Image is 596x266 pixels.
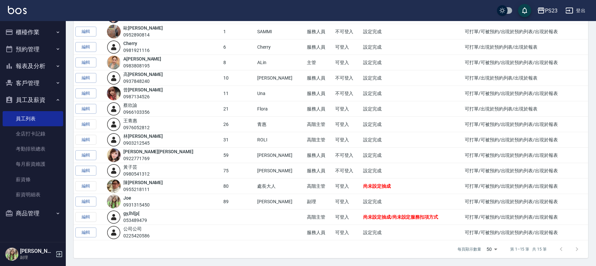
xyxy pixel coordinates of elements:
a: 公司公司 [123,226,142,231]
a: 王青惠 [123,118,137,123]
div: 0903212545 [123,140,163,147]
td: 設定完成 [361,148,463,163]
td: 不可登入 [334,24,361,39]
img: avatar.jpeg [107,179,121,193]
td: 可打單/出現於預約列表/出現於報表 [463,70,588,86]
td: 可登入 [334,117,361,132]
td: 80 [222,179,256,194]
span: 尚未設定抽成 [363,183,391,189]
a: 編輯 [75,42,96,52]
td: 服務人員 [305,70,333,86]
td: 21 [222,101,256,117]
td: 26 [222,117,256,132]
p: 副理 [20,254,54,260]
div: PS23 [545,7,558,15]
a: 編輯 [75,228,96,238]
a: 高[PERSON_NAME] [123,72,163,77]
td: 服務人員 [305,101,333,117]
img: user-login-man-human-body-mobile-person-512.png [107,164,121,178]
a: 員工列表 [3,111,63,126]
h5: [PERSON_NAME] [20,248,54,254]
span: 尚未設定抽成/尚未設定服務扣項方式 [363,214,438,220]
a: 每月薪資維護 [3,157,63,172]
td: 服務人員 [305,86,333,101]
td: 可打單/可被預約/出現於預約列表/出現於報表 [463,194,588,209]
td: 可打單/可被預約/出現於預約列表/出現於報表 [463,86,588,101]
td: 可登入 [334,39,361,55]
td: 設定完成 [361,86,463,101]
div: 0983808195 [123,62,161,69]
td: 青惠 [256,117,305,132]
a: 全店打卡記錄 [3,126,63,141]
p: 第 1–15 筆 共 15 筆 [510,246,547,252]
td: 設定完成 [361,101,463,117]
button: save [518,4,531,17]
a: 陳[PERSON_NAME] [123,180,163,185]
td: Cherry [256,39,305,55]
td: 高階主管 [305,117,333,132]
td: 可打單/可被預約/出現於預約列表/出現於報表 [463,132,588,148]
a: 編輯 [75,58,96,68]
td: 可打單/可被預約/出現於預約列表/出現於報表 [463,163,588,179]
div: 0937848240 [123,78,163,85]
td: 服務人員 [305,225,333,240]
button: PS23 [534,4,560,17]
div: 0955218111 [123,186,163,193]
td: 設定完成 [361,55,463,70]
a: 編輯 [75,88,96,99]
td: 服務人員 [305,148,333,163]
div: 0931315450 [123,202,150,208]
div: 0980541312 [123,171,150,178]
td: 可打單/可被預約/出現於預約列表/出現於報表 [463,55,588,70]
td: 設定完成 [361,194,463,209]
td: 不可登入 [334,86,361,101]
a: 編輯 [75,104,96,114]
td: 可打單/出現於預約列表/出現於報表 [463,101,588,117]
td: 設定完成 [361,163,463,179]
td: 不可登入 [334,148,361,163]
td: 不可登入 [334,163,361,179]
td: 設定完成 [361,39,463,55]
td: SAMMI [256,24,305,39]
img: user-login-man-human-body-mobile-person-512.png [107,102,121,116]
a: Joe [123,195,131,201]
a: 黃子芸 [123,164,137,170]
td: ROLI [256,132,305,148]
td: 8 [222,55,256,70]
a: gy,lhl[p[ [123,211,139,216]
button: 櫃檯作業 [3,24,63,41]
td: 可登入 [334,194,361,209]
a: Cherry [123,41,137,46]
button: 客戶管理 [3,75,63,92]
img: avatar.jpeg [107,148,121,162]
td: 10 [222,70,256,86]
td: 可登入 [334,55,361,70]
td: 31 [222,132,256,148]
img: avatar.jpeg [107,195,121,208]
img: avatar.jpeg [107,25,121,38]
td: [PERSON_NAME] [256,148,305,163]
div: 0976052812 [123,124,150,131]
div: 50 [484,240,500,258]
td: [PERSON_NAME] [256,194,305,209]
img: Logo [8,6,27,14]
div: 0952890814 [123,32,163,38]
button: 員工及薪資 [3,91,63,109]
button: 預約管理 [3,41,63,58]
td: 89 [222,194,256,209]
button: 商品管理 [3,205,63,222]
td: 主管 [305,55,333,70]
td: 服務人員 [305,163,333,179]
td: 59 [222,148,256,163]
a: A[PERSON_NAME] [123,56,161,61]
a: 編輯 [75,27,96,37]
td: 可打單/出現於預約列表/出現於報表 [463,39,588,55]
td: 可登入 [334,132,361,148]
td: 可登入 [334,209,361,225]
img: user-login-man-human-body-mobile-person-512.png [107,210,121,224]
td: 處長大人 [256,179,305,194]
td: 高階主管 [305,132,333,148]
td: [PERSON_NAME] [256,163,305,179]
td: 高階主管 [305,209,333,225]
td: ALin [256,55,305,70]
